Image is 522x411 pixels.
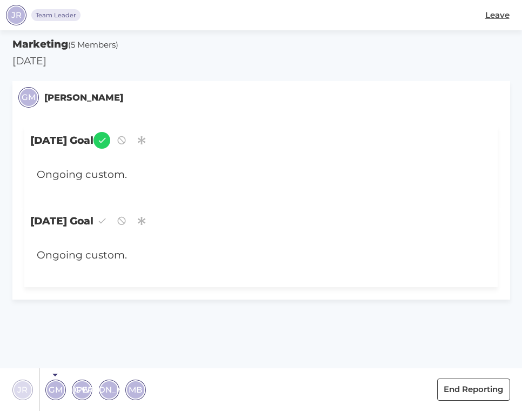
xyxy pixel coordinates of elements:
span: MB [129,383,142,396]
span: [DATE] Goal [24,207,498,235]
button: Leave [478,4,516,26]
p: [DATE] [12,54,510,69]
small: [PERSON_NAME] [44,91,123,104]
button: End Reporting [437,379,510,401]
span: Team Leader [36,11,76,20]
span: JR [17,383,28,396]
span: End Reporting [444,383,503,396]
span: [DATE] Goal [24,126,498,155]
span: Leave [485,9,510,22]
span: [PERSON_NAME] [73,383,144,396]
span: (5 Members) [68,39,118,50]
span: JR [11,9,22,22]
span: GM [22,91,36,104]
h5: Marketing [12,37,510,52]
span: GM [49,383,63,396]
div: Ongoing custom. [30,242,453,269]
div: Ongoing custom. [30,161,453,189]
